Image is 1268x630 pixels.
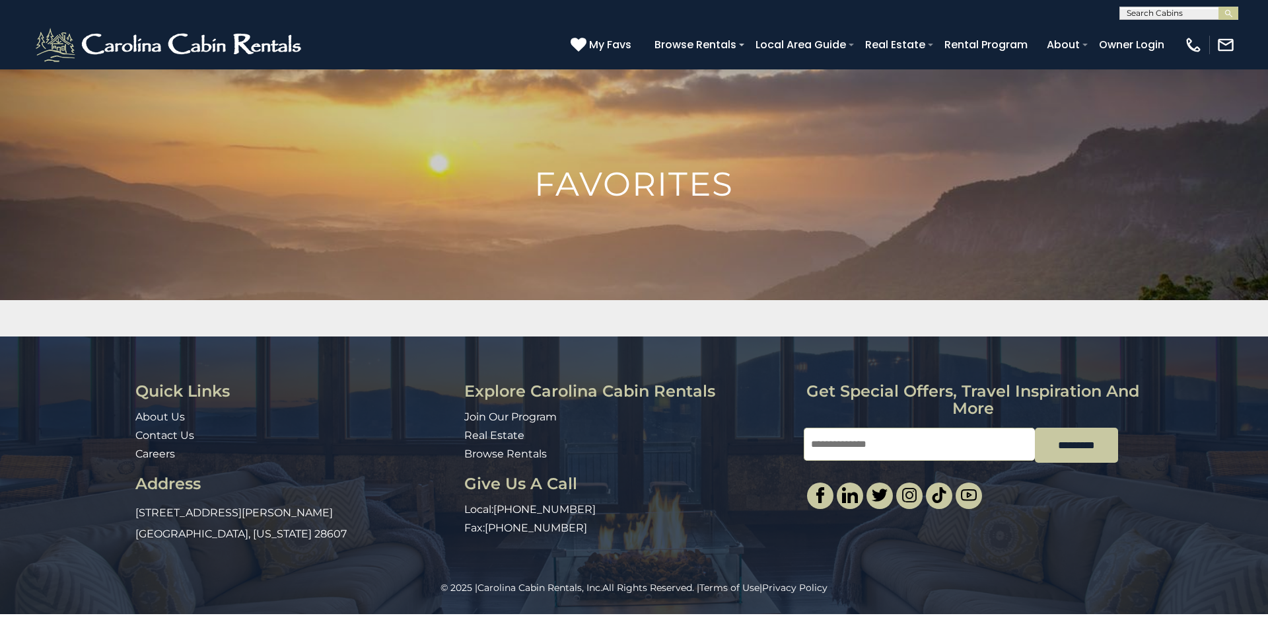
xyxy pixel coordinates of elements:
[859,33,932,56] a: Real Estate
[135,411,185,423] a: About Us
[135,429,194,442] a: Contact Us
[464,502,793,518] p: Local:
[33,25,307,65] img: White-1-2.png
[749,33,853,56] a: Local Area Guide
[1040,33,1086,56] a: About
[464,383,793,400] h3: Explore Carolina Cabin Rentals
[493,503,596,516] a: [PHONE_NUMBER]
[961,487,977,503] img: youtube-light.svg
[1184,36,1203,54] img: phone-regular-white.png
[762,582,828,594] a: Privacy Policy
[589,36,631,53] span: My Favs
[648,33,743,56] a: Browse Rentals
[1092,33,1171,56] a: Owner Login
[812,487,828,503] img: facebook-single.svg
[804,383,1143,418] h3: Get special offers, travel inspiration and more
[477,582,602,594] a: Carolina Cabin Rentals, Inc.
[464,411,557,423] a: Join Our Program
[571,36,635,54] a: My Favs
[485,522,587,534] a: [PHONE_NUMBER]
[464,521,793,536] p: Fax:
[938,33,1034,56] a: Rental Program
[135,448,175,460] a: Careers
[135,475,454,492] h3: Address
[872,487,888,503] img: twitter-single.svg
[901,487,917,503] img: instagram-single.svg
[135,383,454,400] h3: Quick Links
[699,582,759,594] a: Terms of Use
[464,475,793,492] h3: Give Us A Call
[931,487,947,503] img: tiktok.svg
[464,448,547,460] a: Browse Rentals
[440,582,602,594] span: © 2025 |
[842,487,858,503] img: linkedin-single.svg
[464,429,524,442] a: Real Estate
[30,581,1238,594] p: All Rights Reserved. | |
[1216,36,1235,54] img: mail-regular-white.png
[135,502,454,545] p: [STREET_ADDRESS][PERSON_NAME] [GEOGRAPHIC_DATA], [US_STATE] 28607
